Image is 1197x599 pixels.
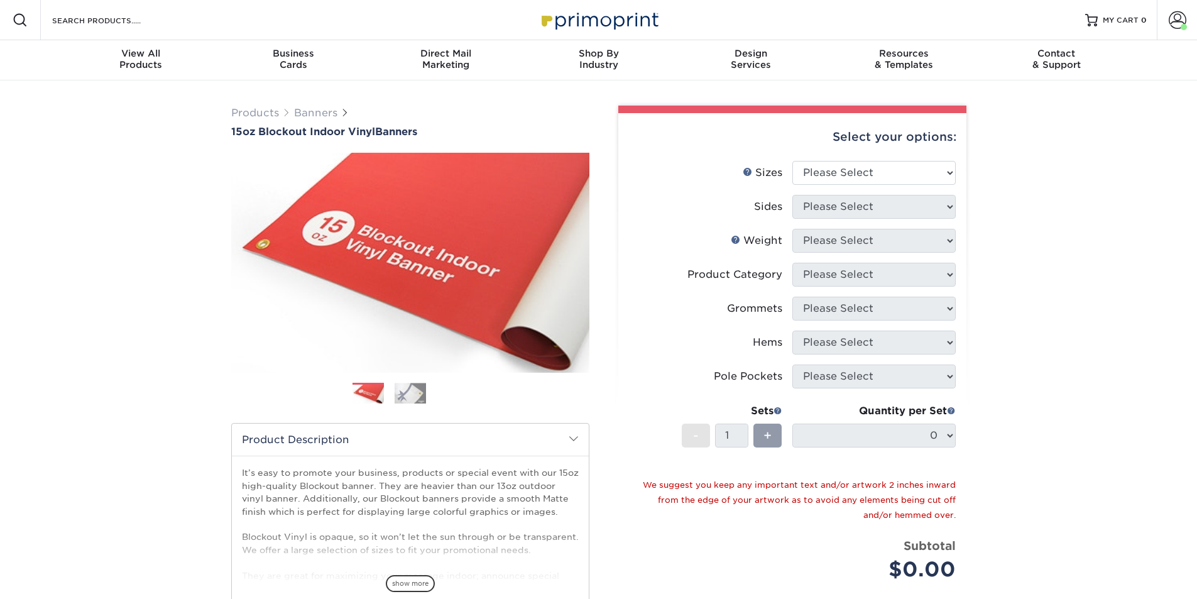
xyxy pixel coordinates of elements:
div: Marketing [369,48,522,70]
div: Sets [682,404,782,419]
a: BusinessCards [217,40,369,80]
div: & Templates [828,48,980,70]
a: 15oz Blockout Indoor VinylBanners [231,126,589,138]
span: View All [65,48,217,59]
img: 15oz Blockout Indoor Vinyl 01 [231,139,589,387]
div: Select your options: [628,113,956,161]
span: Business [217,48,369,59]
a: View AllProducts [65,40,217,80]
input: SEARCH PRODUCTS..... [51,13,173,28]
a: Products [231,107,279,119]
strong: Subtotal [904,539,956,552]
a: DesignServices [675,40,828,80]
div: Hems [753,335,782,350]
span: Design [675,48,828,59]
div: Product Category [687,267,782,282]
span: + [763,426,772,445]
span: MY CART [1103,15,1139,26]
span: Shop By [522,48,675,59]
a: Shop ByIndustry [522,40,675,80]
span: Resources [828,48,980,59]
div: Cards [217,48,369,70]
div: Pole Pockets [714,369,782,384]
div: Industry [522,48,675,70]
div: Services [675,48,828,70]
img: Primoprint [536,6,662,33]
div: Sides [754,199,782,214]
div: Weight [731,233,782,248]
div: Quantity per Set [792,404,956,419]
a: Banners [294,107,337,119]
img: Banners 01 [353,383,384,405]
small: We suggest you keep any important text and/or artwork 2 inches inward from the edge of your artwo... [643,480,956,520]
div: Sizes [743,165,782,180]
span: 15oz Blockout Indoor Vinyl [231,126,375,138]
img: Banners 03 [437,378,468,409]
div: Products [65,48,217,70]
div: Grommets [727,301,782,316]
a: Contact& Support [980,40,1133,80]
img: Banners 02 [395,383,426,404]
div: $0.00 [802,554,956,585]
span: 0 [1141,16,1147,25]
a: Direct MailMarketing [369,40,522,80]
a: Resources& Templates [828,40,980,80]
span: Direct Mail [369,48,522,59]
span: show more [386,575,435,592]
h2: Product Description [232,424,589,456]
h1: Banners [231,126,589,138]
div: & Support [980,48,1133,70]
span: - [693,426,699,445]
span: Contact [980,48,1133,59]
